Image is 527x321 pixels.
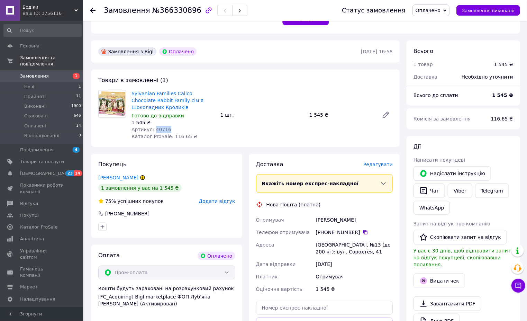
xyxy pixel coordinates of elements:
div: Замовлення з Bigl [98,47,156,56]
div: Оплачено [198,252,235,260]
span: Платник [256,274,278,279]
span: Нові [24,84,34,90]
div: 1 545 ₴ [314,283,394,295]
span: Управління сайтом [20,248,64,260]
span: Виконані [24,103,46,109]
div: Статус замовлення [342,7,406,14]
span: Товари та послуги [20,159,64,165]
div: Необхідно уточнити [457,69,517,84]
span: Скасовані [24,113,48,119]
span: Телефон отримувача [256,230,310,235]
span: Гаманець компанії [20,266,64,278]
span: 1 [73,73,80,79]
span: Доставка [256,161,283,168]
span: Адреса [256,242,274,248]
span: Маркет [20,284,38,290]
div: [PHONE_NUMBER] [316,229,393,236]
span: Повідомлення [20,147,54,153]
b: 1 545 ₴ [492,92,513,98]
span: 1 [79,84,81,90]
a: Завантажити PDF [414,296,481,311]
div: [GEOGRAPHIC_DATA], №13 (до 200 кг): вул. Сорохтея, 41 [314,239,394,258]
span: 116.65 ₴ [491,116,513,122]
a: Редагувати [379,108,393,122]
span: Дата відправки [256,261,296,267]
img: Sylvanian Families Calico Chocolate Rabbit Family сім'я Шоколадних Кроликів [99,91,126,116]
div: 1 545 ₴ [307,110,376,120]
div: Кошти будуть зараховані на розрахунковий рахунок [98,285,235,307]
a: WhatsApp [414,201,450,215]
button: Чат з покупцем [511,279,525,293]
span: Замовлення та повідомлення [20,55,83,67]
span: 14 [76,123,81,129]
span: Отримувач [256,217,284,223]
time: [DATE] 16:58 [361,49,393,54]
span: 1 товар [414,62,433,67]
span: 75% [105,198,116,204]
span: Написати покупцеві [414,157,465,163]
span: Каталог ProSale [20,224,57,230]
span: Замовлення виконано [462,8,515,13]
span: 646 [74,113,81,119]
span: Замовлення [20,73,49,79]
span: [DEMOGRAPHIC_DATA] [20,170,71,177]
div: Отримувач [314,270,394,283]
span: Оплачені [24,123,46,129]
span: Редагувати [363,162,393,167]
span: Налаштування [20,296,55,302]
span: Показники роботи компанії [20,182,64,195]
div: Оплачено [159,47,197,56]
span: Артикул: 40716 [131,127,171,132]
div: 1 замовлення у вас на 1 545 ₴ [98,184,182,192]
input: Пошук [3,24,82,37]
div: [PHONE_NUMBER] [105,210,150,217]
span: 14 [74,170,82,176]
span: Головна [20,43,39,49]
span: Комісія за замовлення [414,116,471,122]
span: Всього до сплати [414,92,458,98]
span: Відгуки [20,200,38,207]
div: [FC_Acquiring] Bigl marketplace ФОП Луб'яна [PERSON_NAME] (Активирован) [98,293,235,307]
button: Чат [414,184,445,198]
a: Telegram [475,184,509,198]
a: [PERSON_NAME] [98,175,138,180]
div: Нова Пошта (платна) [265,201,322,208]
span: Оплачено [416,8,440,13]
button: Надіслати інструкцію [414,166,491,181]
span: 71 [76,93,81,100]
span: 4 [73,147,80,153]
div: 1 545 ₴ [494,61,513,68]
span: 1900 [71,103,81,109]
div: 1 545 ₴ [131,119,215,126]
span: Аналітика [20,236,44,242]
span: Оплата [98,252,120,259]
span: У вас є 30 днів, щоб відправити запит на відгук покупцеві, скопіювавши посилання. [414,248,511,267]
div: Ваш ID: 3756116 [22,10,83,17]
span: Оціночна вартість [256,286,302,292]
button: Скопіювати запит на відгук [414,230,507,244]
div: успішних покупок [98,198,164,205]
span: Готово до відправки [131,113,184,118]
a: Sylvanian Families Calico Chocolate Rabbit Family сім'я Шоколадних Кроликів [131,91,203,110]
span: Замовлення [104,6,150,15]
div: [PERSON_NAME] [314,214,394,226]
span: Всього [414,48,433,54]
span: Прийняті [24,93,46,100]
span: Покупці [20,212,39,219]
span: Покупець [98,161,127,168]
div: Повернутися назад [90,7,96,14]
span: В опрацюванні [24,133,60,139]
span: Бодіки [22,4,74,10]
div: 1 шт. [218,110,307,120]
button: Замовлення виконано [456,5,520,16]
span: Запит на відгук про компанію [414,221,490,226]
div: [DATE] [314,258,394,270]
span: Вкажіть номер експрес-накладної [262,181,359,186]
span: Каталог ProSale: 116.65 ₴ [131,134,197,139]
span: 0 [79,133,81,139]
span: №366330896 [152,6,201,15]
span: Доставка [414,74,437,80]
span: Дії [414,143,421,150]
span: 23 [66,170,74,176]
button: Видати чек [414,274,465,288]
